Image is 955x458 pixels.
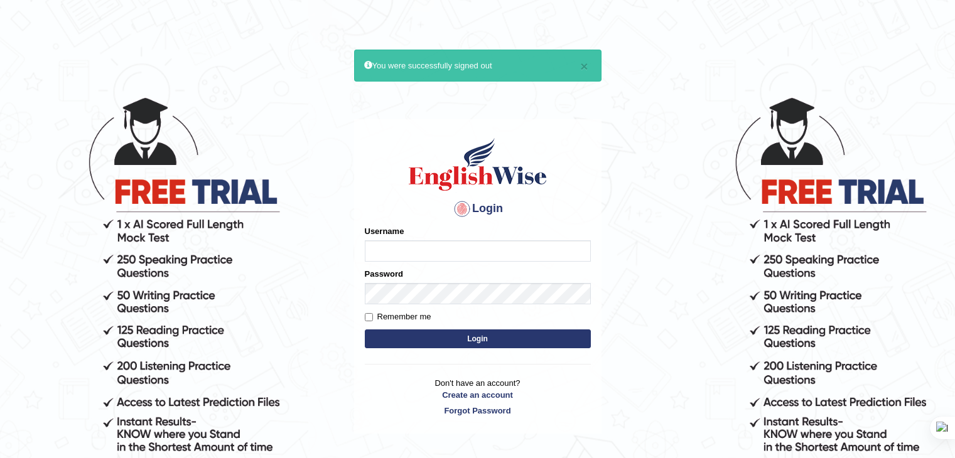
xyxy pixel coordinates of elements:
button: × [580,60,588,73]
label: Remember me [365,311,431,323]
a: Forgot Password [365,405,591,417]
a: Create an account [365,389,591,401]
div: You were successfully signed out [354,50,602,82]
input: Remember me [365,313,373,321]
h4: Login [365,199,591,219]
label: Username [365,225,404,237]
label: Password [365,268,403,280]
p: Don't have an account? [365,377,591,416]
img: Logo of English Wise sign in for intelligent practice with AI [406,136,549,193]
button: Login [365,329,591,348]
